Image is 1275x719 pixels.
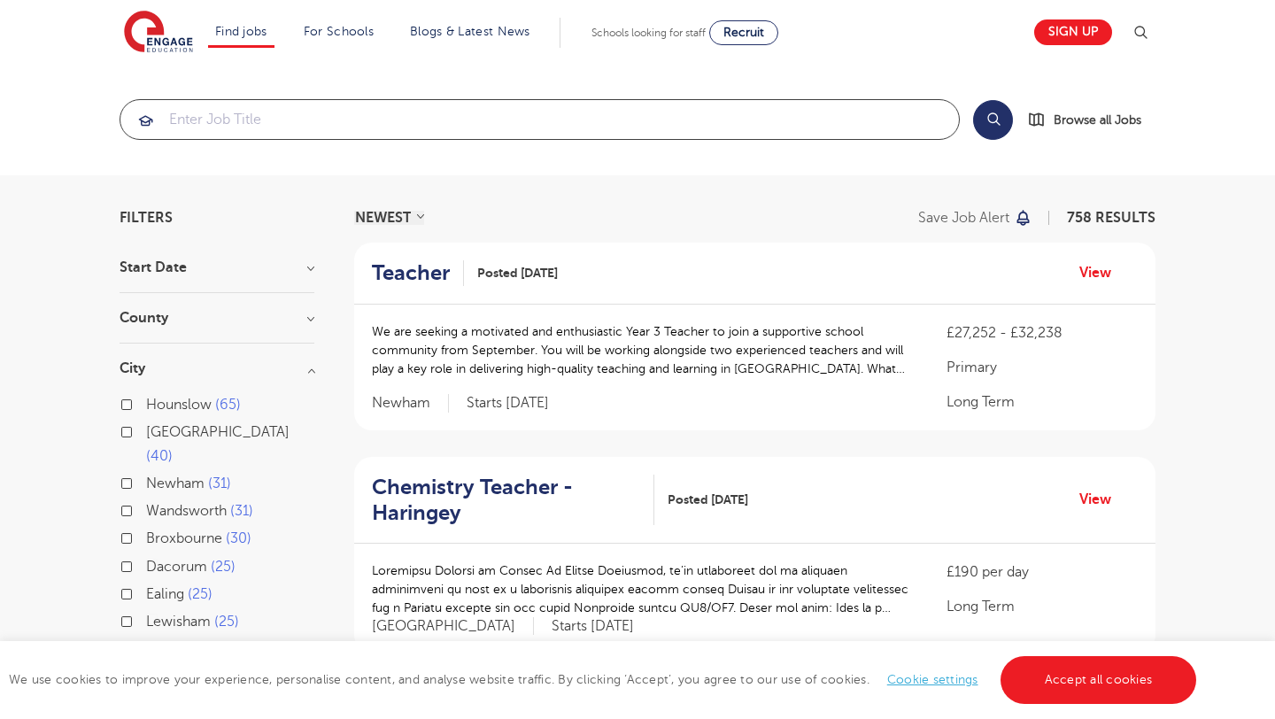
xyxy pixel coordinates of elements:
[1034,19,1112,45] a: Sign up
[146,559,158,570] input: Dacorum 25
[188,586,212,602] span: 25
[146,475,205,491] span: Newham
[226,530,251,546] span: 30
[211,559,236,575] span: 25
[146,530,222,546] span: Broxbourne
[208,475,231,491] span: 31
[1054,110,1141,130] span: Browse all Jobs
[918,211,1032,225] button: Save job alert
[477,264,558,282] span: Posted [DATE]
[120,311,314,325] h3: County
[146,614,211,630] span: Lewisham
[410,25,530,38] a: Blogs & Latest News
[146,586,158,598] input: Ealing 25
[1079,261,1124,284] a: View
[552,617,634,636] p: Starts [DATE]
[723,26,764,39] span: Recruit
[215,25,267,38] a: Find jobs
[668,491,748,509] span: Posted [DATE]
[146,586,184,602] span: Ealing
[947,357,1138,378] p: Primary
[146,448,173,464] span: 40
[372,617,534,636] span: [GEOGRAPHIC_DATA]
[372,260,450,286] h2: Teacher
[372,561,911,617] p: Loremipsu Dolorsi am Consec Ad Elitse Doeiusmod, te’in utlaboreet dol ma aliquaen adminimveni qu ...
[887,673,978,686] a: Cookie settings
[1027,110,1155,130] a: Browse all Jobs
[947,391,1138,413] p: Long Term
[9,673,1201,686] span: We use cookies to improve your experience, personalise content, and analyse website traffic. By c...
[146,397,212,413] span: Hounslow
[120,100,959,139] input: Submit
[124,11,193,55] img: Engage Education
[973,100,1013,140] button: Search
[120,361,314,375] h3: City
[146,475,158,487] input: Newham 31
[372,322,911,378] p: We are seeking a motivated and enthusiastic Year 3 Teacher to join a supportive school community ...
[120,99,960,140] div: Submit
[215,397,241,413] span: 65
[146,397,158,408] input: Hounslow 65
[146,503,158,514] input: Wandsworth 31
[372,475,654,526] a: Chemistry Teacher - Haringey
[372,260,464,286] a: Teacher
[146,559,207,575] span: Dacorum
[1079,488,1124,511] a: View
[230,503,253,519] span: 31
[146,424,158,436] input: [GEOGRAPHIC_DATA] 40
[120,211,173,225] span: Filters
[214,614,239,630] span: 25
[304,25,374,38] a: For Schools
[372,475,640,526] h2: Chemistry Teacher - Haringey
[591,27,706,39] span: Schools looking for staff
[918,211,1009,225] p: Save job alert
[947,561,1138,583] p: £190 per day
[1001,656,1197,704] a: Accept all cookies
[146,530,158,542] input: Broxbourne 30
[947,322,1138,344] p: £27,252 - £32,238
[372,394,449,413] span: Newham
[146,424,290,440] span: [GEOGRAPHIC_DATA]
[709,20,778,45] a: Recruit
[146,614,158,625] input: Lewisham 25
[120,260,314,274] h3: Start Date
[1067,210,1155,226] span: 758 RESULTS
[467,394,549,413] p: Starts [DATE]
[146,503,227,519] span: Wandsworth
[947,596,1138,617] p: Long Term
